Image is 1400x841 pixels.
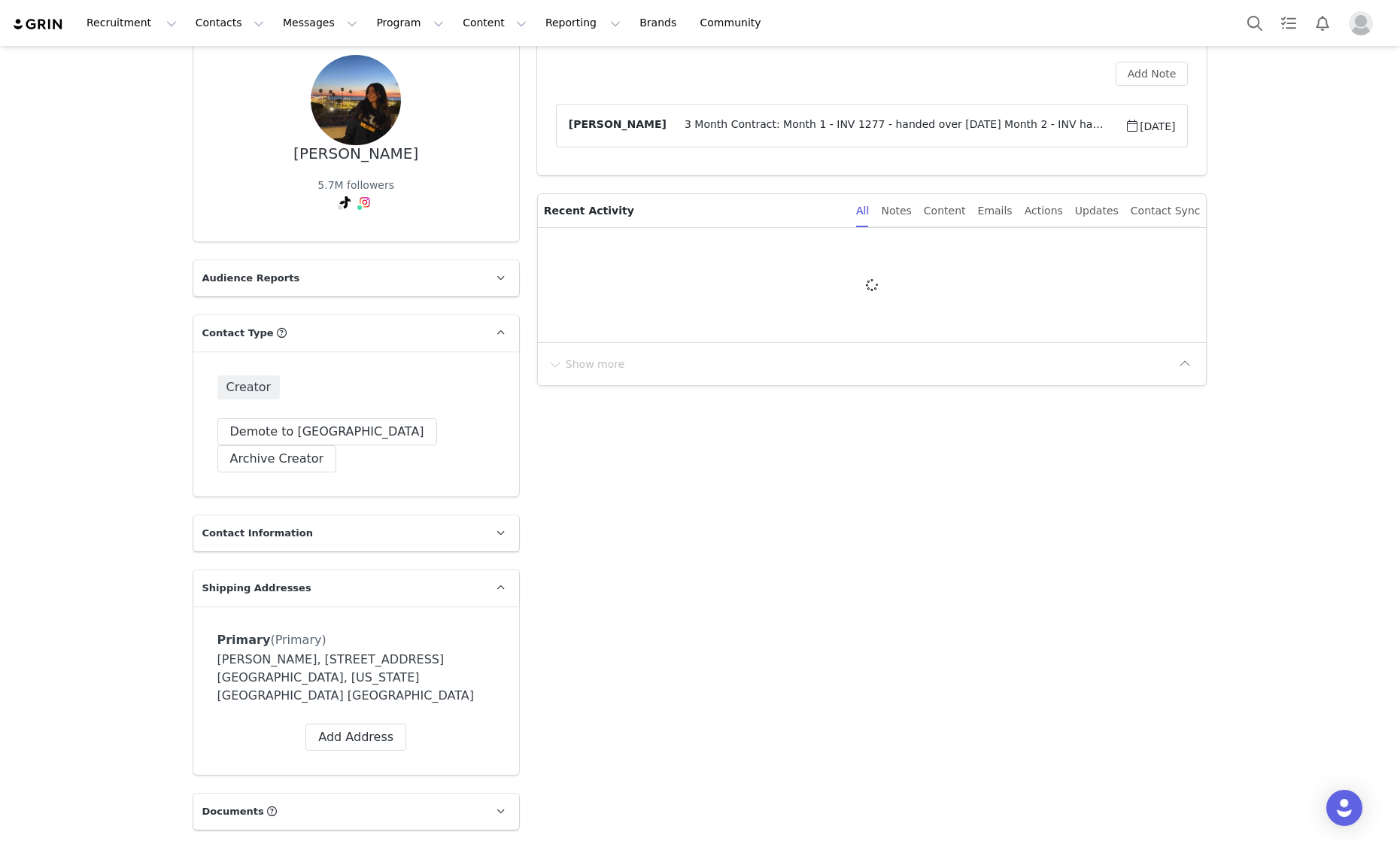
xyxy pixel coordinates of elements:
[1025,194,1063,228] div: Actions
[359,196,371,208] img: instagram.svg
[667,117,1125,135] span: 3 Month Contract: Month 1 - INV 1277 - handed over [DATE] Month 2 - INV handed over [DATE]
[924,194,966,228] div: Content
[217,375,281,399] span: Creator
[547,352,626,376] button: Show more
[311,55,401,145] img: a00bf0df-58d4-4d88-bf23-5121d758c59b.jpg
[202,581,311,596] span: Shipping Addresses
[217,651,495,705] div: [PERSON_NAME], [STREET_ADDRESS] [GEOGRAPHIC_DATA], [US_STATE][GEOGRAPHIC_DATA] [GEOGRAPHIC_DATA]
[1125,117,1175,135] span: [DATE]
[187,6,273,40] button: Contacts
[691,6,777,40] a: Community
[1075,194,1119,228] div: Updates
[202,326,274,341] span: Contact Type
[569,117,667,135] span: [PERSON_NAME]
[217,633,271,647] span: Primary
[293,145,418,162] div: [PERSON_NAME]
[217,445,337,472] button: Archive Creator
[202,804,264,819] span: Documents
[1349,11,1373,35] img: placeholder-profile.jpg
[270,633,326,647] span: (Primary)
[305,724,406,751] button: Add Address
[454,6,536,40] button: Content
[881,194,911,228] div: Notes
[12,17,65,32] img: grin logo
[274,6,366,40] button: Messages
[77,6,186,40] button: Recruitment
[536,6,630,40] button: Reporting
[1238,6,1271,40] button: Search
[367,6,453,40] button: Program
[202,271,300,286] span: Audience Reports
[978,194,1013,228] div: Emails
[1306,6,1339,40] button: Notifications
[1326,790,1362,826] div: Open Intercom Messenger
[1272,6,1305,40] a: Tasks
[217,418,437,445] button: Demote to [GEOGRAPHIC_DATA]
[544,194,844,227] p: Recent Activity
[630,6,690,40] a: Brands
[1116,62,1189,86] button: Add Note
[1340,11,1388,35] button: Profile
[202,526,313,541] span: Contact Information
[1131,194,1201,228] div: Contact Sync
[856,194,869,228] div: All
[317,178,394,193] div: 5.7M followers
